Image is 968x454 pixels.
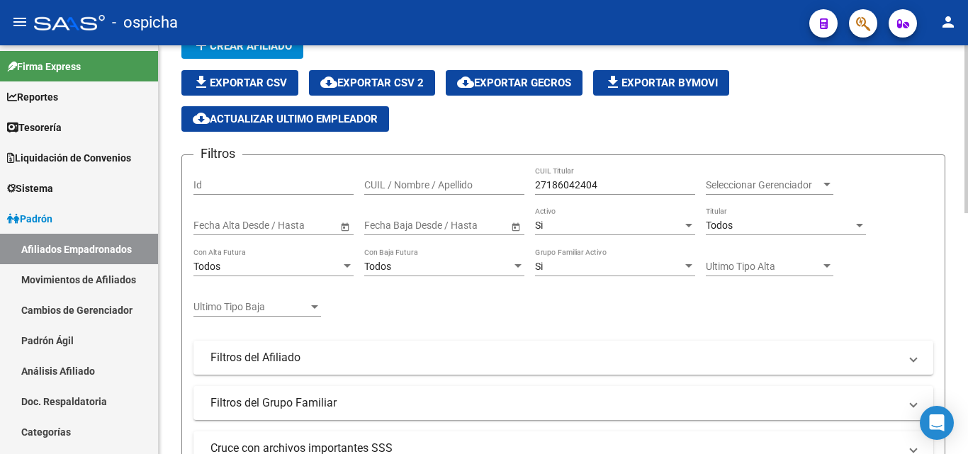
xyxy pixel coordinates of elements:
[210,395,899,411] mat-panel-title: Filtros del Grupo Familiar
[457,74,474,91] mat-icon: cloud_download
[249,220,319,232] input: End date
[337,219,352,234] button: Open calendar
[364,261,391,272] span: Todos
[593,70,729,96] button: Exportar Bymovi
[604,74,621,91] mat-icon: file_download
[535,220,543,231] span: Si
[320,76,424,89] span: Exportar CSV 2
[193,144,242,164] h3: Filtros
[193,110,210,127] mat-icon: cloud_download
[706,261,821,273] span: Ultimo Tipo Alta
[604,76,718,89] span: Exportar Bymovi
[920,406,954,440] div: Open Intercom Messenger
[320,74,337,91] mat-icon: cloud_download
[535,261,543,272] span: Si
[193,113,378,125] span: Actualizar ultimo Empleador
[181,106,389,132] button: Actualizar ultimo Empleador
[309,70,435,96] button: Exportar CSV 2
[193,220,237,232] input: Start date
[7,150,131,166] span: Liquidación de Convenios
[706,179,821,191] span: Seleccionar Gerenciador
[181,33,303,59] button: Crear Afiliado
[181,70,298,96] button: Exportar CSV
[193,76,287,89] span: Exportar CSV
[457,76,571,89] span: Exportar GECROS
[7,120,62,135] span: Tesorería
[508,219,523,234] button: Open calendar
[7,89,58,105] span: Reportes
[446,70,583,96] button: Exportar GECROS
[193,40,292,52] span: Crear Afiliado
[364,220,408,232] input: Start date
[420,220,490,232] input: End date
[11,13,28,30] mat-icon: menu
[193,74,210,91] mat-icon: file_download
[193,301,308,313] span: Ultimo Tipo Baja
[210,350,899,365] mat-panel-title: Filtros del Afiliado
[7,59,81,74] span: Firma Express
[706,220,733,231] span: Todos
[193,261,220,272] span: Todos
[940,13,957,30] mat-icon: person
[7,211,52,227] span: Padrón
[112,7,178,38] span: - ospicha
[193,386,933,420] mat-expansion-panel-header: Filtros del Grupo Familiar
[193,37,210,54] mat-icon: add
[193,341,933,375] mat-expansion-panel-header: Filtros del Afiliado
[7,181,53,196] span: Sistema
